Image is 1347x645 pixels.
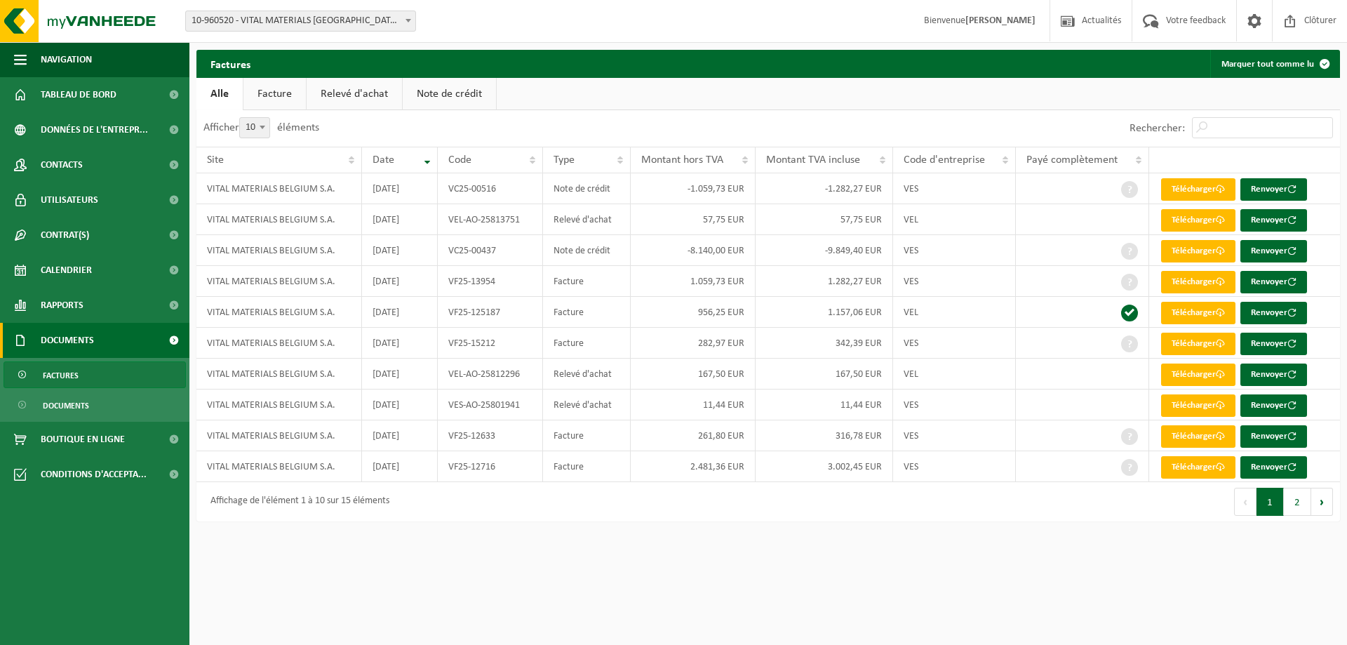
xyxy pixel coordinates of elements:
td: [DATE] [362,204,438,235]
td: [DATE] [362,266,438,297]
td: VEL-AO-25813751 [438,204,543,235]
button: Renvoyer [1240,178,1307,201]
td: 1.282,27 EUR [756,266,893,297]
td: VES [893,390,1016,420]
td: VES [893,420,1016,451]
td: VES [893,173,1016,204]
td: VF25-12716 [438,451,543,482]
td: VF25-13954 [438,266,543,297]
span: Site [207,154,224,166]
td: VF25-12633 [438,420,543,451]
td: VEL [893,204,1016,235]
span: Conditions d'accepta... [41,457,147,492]
td: VEL [893,297,1016,328]
a: Alle [196,78,243,110]
button: 1 [1256,488,1284,516]
td: [DATE] [362,390,438,420]
button: Renvoyer [1240,394,1307,417]
td: VES [893,451,1016,482]
strong: [PERSON_NAME] [965,15,1036,26]
td: [DATE] [362,328,438,359]
td: [DATE] [362,235,438,266]
span: Type [554,154,575,166]
a: Télécharger [1161,302,1235,324]
td: Relevé d'achat [543,390,631,420]
span: Utilisateurs [41,182,98,218]
button: Renvoyer [1240,425,1307,448]
td: [DATE] [362,297,438,328]
td: Facture [543,266,631,297]
span: Date [373,154,394,166]
td: 167,50 EUR [631,359,756,390]
td: 1.157,06 EUR [756,297,893,328]
td: 1.059,73 EUR [631,266,756,297]
span: Documents [41,323,94,358]
td: VES [893,235,1016,266]
td: 282,97 EUR [631,328,756,359]
h2: Factures [196,50,264,77]
a: Télécharger [1161,394,1235,417]
a: Télécharger [1161,456,1235,479]
span: 10 [240,118,269,138]
td: Relevé d'achat [543,359,631,390]
button: Renvoyer [1240,456,1307,479]
a: Facture [243,78,306,110]
td: VITAL MATERIALS BELGIUM S.A. [196,328,362,359]
span: Factures [43,362,79,389]
a: Relevé d'achat [307,78,402,110]
td: 167,50 EUR [756,359,893,390]
td: [DATE] [362,420,438,451]
button: Renvoyer [1240,333,1307,355]
td: VEL-AO-25812296 [438,359,543,390]
td: 11,44 EUR [631,390,756,420]
td: VF25-125187 [438,297,543,328]
button: Marquer tout comme lu [1210,50,1339,78]
a: Factures [4,361,186,388]
a: Télécharger [1161,333,1235,355]
span: Navigation [41,42,92,77]
td: VC25-00516 [438,173,543,204]
a: Télécharger [1161,240,1235,262]
td: VES [893,266,1016,297]
td: VITAL MATERIALS BELGIUM S.A. [196,204,362,235]
span: Calendrier [41,253,92,288]
td: Facture [543,420,631,451]
td: 261,80 EUR [631,420,756,451]
td: VES [893,328,1016,359]
td: VITAL MATERIALS BELGIUM S.A. [196,297,362,328]
a: Télécharger [1161,364,1235,386]
a: Note de crédit [403,78,496,110]
span: Tableau de bord [41,77,116,112]
button: Renvoyer [1240,302,1307,324]
span: 10-960520 - VITAL MATERIALS BELGIUM S.A. - TILLY [185,11,416,32]
td: 57,75 EUR [756,204,893,235]
a: Télécharger [1161,209,1235,232]
span: Code [448,154,471,166]
td: VITAL MATERIALS BELGIUM S.A. [196,420,362,451]
span: 10-960520 - VITAL MATERIALS BELGIUM S.A. - TILLY [186,11,415,31]
span: Montant hors TVA [641,154,723,166]
button: Renvoyer [1240,209,1307,232]
td: -1.059,73 EUR [631,173,756,204]
td: VEL [893,359,1016,390]
a: Documents [4,392,186,418]
td: Note de crédit [543,173,631,204]
a: Télécharger [1161,271,1235,293]
td: VF25-15212 [438,328,543,359]
td: 11,44 EUR [756,390,893,420]
span: Montant TVA incluse [766,154,860,166]
button: Renvoyer [1240,271,1307,293]
td: Note de crédit [543,235,631,266]
td: Facture [543,328,631,359]
td: -9.849,40 EUR [756,235,893,266]
div: Affichage de l'élément 1 à 10 sur 15 éléments [203,489,389,514]
td: VC25-00437 [438,235,543,266]
span: Payé complètement [1026,154,1118,166]
td: 342,39 EUR [756,328,893,359]
span: Boutique en ligne [41,422,125,457]
span: Code d'entreprise [904,154,985,166]
span: Rapports [41,288,83,323]
label: Rechercher: [1130,123,1185,134]
button: Next [1311,488,1333,516]
td: 316,78 EUR [756,420,893,451]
